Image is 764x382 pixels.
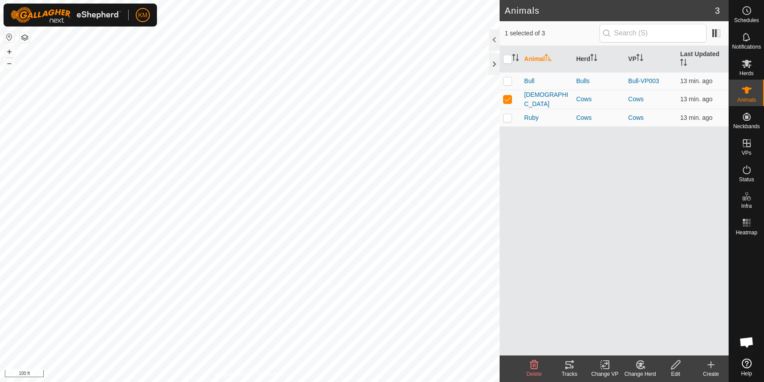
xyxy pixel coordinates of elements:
[628,114,644,121] a: Cows
[628,77,659,84] a: Bull-VP003
[552,370,587,378] div: Tracks
[4,58,15,69] button: –
[623,370,658,378] div: Change Herd
[680,77,712,84] span: Oct 7, 2025, 8:36 AM
[733,329,760,355] div: Open chat
[524,76,535,86] span: Bull
[680,95,712,103] span: Oct 7, 2025, 8:36 AM
[524,113,539,122] span: Ruby
[741,203,752,209] span: Infra
[4,32,15,42] button: Reset Map
[732,44,761,50] span: Notifications
[741,150,751,156] span: VPs
[741,371,752,376] span: Help
[676,46,729,73] th: Last Updated
[505,29,600,38] span: 1 selected of 3
[587,370,623,378] div: Change VP
[215,371,248,378] a: Privacy Policy
[19,32,30,43] button: Map Layers
[628,95,644,103] a: Cows
[576,95,621,104] div: Cows
[680,114,712,121] span: Oct 7, 2025, 8:36 AM
[739,177,754,182] span: Status
[739,71,753,76] span: Herds
[524,90,569,109] span: [DEMOGRAPHIC_DATA]
[576,113,621,122] div: Cows
[573,46,625,73] th: Herd
[736,230,757,235] span: Heatmap
[576,76,621,86] div: Bulls
[512,55,519,62] p-sorticon: Activate to sort
[625,46,677,73] th: VP
[680,60,687,67] p-sorticon: Activate to sort
[658,370,693,378] div: Edit
[545,55,552,62] p-sorticon: Activate to sort
[258,371,284,378] a: Contact Us
[4,46,15,57] button: +
[590,55,597,62] p-sorticon: Activate to sort
[734,18,759,23] span: Schedules
[138,11,148,20] span: KM
[636,55,643,62] p-sorticon: Activate to sort
[715,4,720,17] span: 3
[521,46,573,73] th: Animal
[737,97,756,103] span: Animals
[733,124,760,129] span: Neckbands
[11,7,121,23] img: Gallagher Logo
[729,355,764,380] a: Help
[693,370,729,378] div: Create
[505,5,715,16] h2: Animals
[600,24,707,42] input: Search (S)
[527,371,542,377] span: Delete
